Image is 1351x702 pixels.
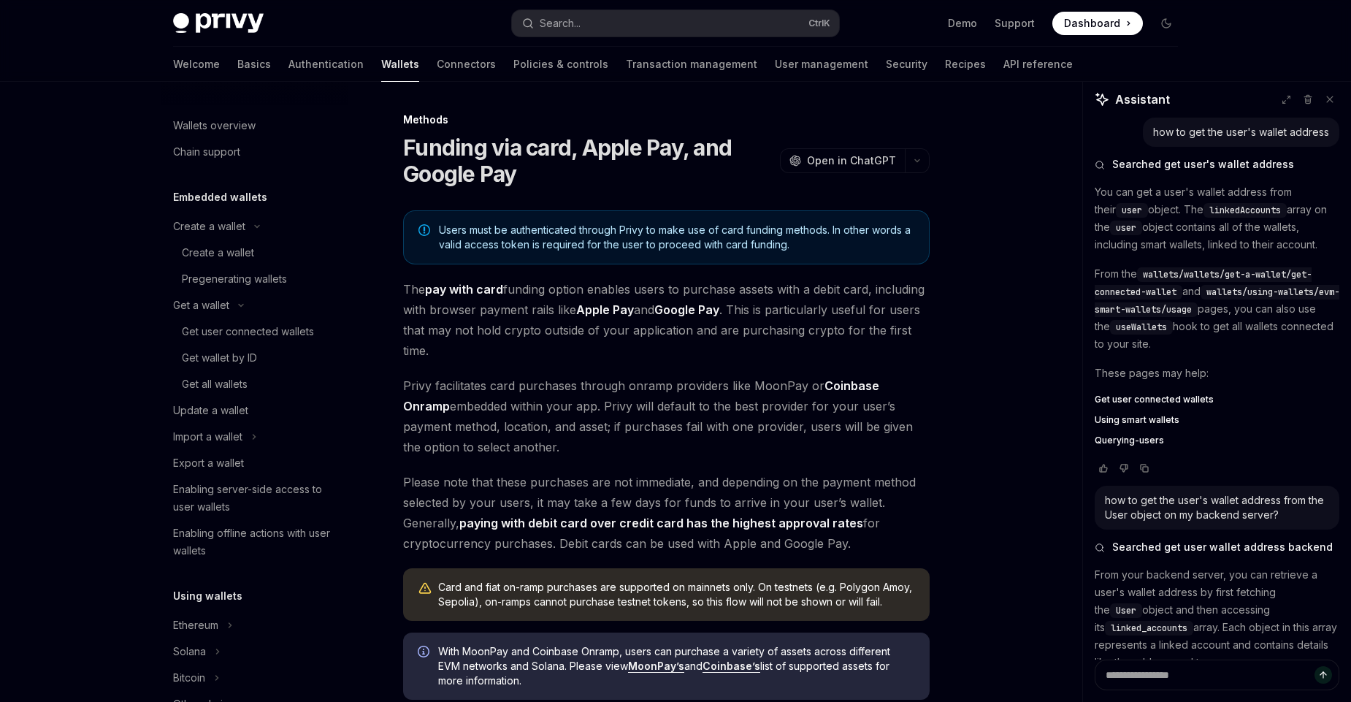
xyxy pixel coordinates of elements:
span: linkedAccounts [1209,205,1281,216]
div: Wallets overview [173,117,256,134]
button: Ethereum [161,612,348,638]
textarea: Ask a question... [1095,660,1339,690]
button: Vote that response was good [1095,461,1112,476]
div: Create a wallet [182,244,254,262]
a: Using smart wallets [1095,414,1339,426]
div: Methods [403,112,930,127]
a: Wallets overview [161,112,348,139]
span: Searched get user wallet address backend [1112,540,1333,554]
div: Search... [540,15,581,32]
span: With MoonPay and Coinbase Onramp, users can purchase a variety of assets across different EVM net... [438,644,915,688]
a: Support [995,16,1035,31]
a: Recipes [945,47,986,82]
a: API reference [1003,47,1073,82]
button: Vote that response was not good [1115,461,1133,476]
div: Update a wallet [173,402,248,419]
div: Get user connected wallets [182,323,314,340]
div: Enabling offline actions with user wallets [173,524,340,560]
a: Get wallet by ID [161,345,348,371]
a: Security [886,47,927,82]
strong: Google Pay [654,302,719,317]
div: Solana [173,643,206,660]
p: From your backend server, you can retrieve a user's wallet address by first fetching the object a... [1095,566,1339,671]
div: Export a wallet [173,454,244,472]
a: User management [775,47,868,82]
a: Enabling server-side access to user wallets [161,476,348,520]
a: Basics [237,47,271,82]
button: Get a wallet [161,292,348,318]
div: Import a wallet [173,428,242,446]
button: Searched get user wallet address backend [1095,540,1339,554]
a: Authentication [288,47,364,82]
p: These pages may help: [1095,365,1339,382]
h5: Using wallets [173,587,242,605]
a: Querying-users [1095,435,1339,446]
span: user [1116,222,1136,234]
a: Transaction management [626,47,757,82]
div: Chain support [173,143,240,161]
button: Open in ChatGPT [780,148,905,173]
h1: Funding via card, Apple Pay, and Google Pay [403,134,774,187]
span: Get user connected wallets [1095,394,1214,405]
span: Using smart wallets [1095,414,1179,426]
span: wallets/wallets/get-a-wallet/get-connected-wallet [1095,269,1312,298]
a: Policies & controls [513,47,608,82]
svg: Note [418,224,430,236]
div: Get all wallets [182,375,248,393]
strong: pay with card [425,282,503,297]
span: wallets/using-wallets/evm-smart-wallets/usage [1095,286,1339,316]
span: Ctrl K [808,18,830,29]
a: Demo [948,16,977,31]
a: Update a wallet [161,397,348,424]
a: Dashboard [1052,12,1143,35]
div: how to get the user's wallet address [1153,125,1329,140]
span: linked_accounts [1111,622,1187,634]
span: Dashboard [1064,16,1120,31]
a: Enabling offline actions with user wallets [161,520,348,564]
span: Searched get user's wallet address [1112,157,1294,172]
button: Toggle dark mode [1155,12,1178,35]
a: Get user connected wallets [161,318,348,345]
a: Pregenerating wallets [161,266,348,292]
strong: paying with debit card over credit card has the highest approval rates [459,516,863,530]
p: From the and pages, you can also use the hook to get all wallets connected to your site. [1095,265,1339,353]
button: Searched get user's wallet address [1095,157,1339,172]
div: Pregenerating wallets [182,270,287,288]
button: Create a wallet [161,213,348,240]
span: The funding option enables users to purchase assets with a debit card, including with browser pay... [403,279,930,361]
div: Enabling server-side access to user wallets [173,481,340,516]
span: User [1116,605,1136,617]
svg: Info [418,646,432,660]
div: how to get the user's wallet address from the User object on my backend server? [1105,493,1329,522]
button: Copy chat response [1136,461,1153,476]
div: Ethereum [173,617,218,634]
a: Get all wallets [161,371,348,397]
span: user [1122,205,1142,216]
div: Card and fiat on-ramp purchases are supported on mainnets only. On testnets (e.g. Polygon Amoy, S... [438,580,915,609]
span: useWallets [1116,321,1167,333]
span: Please note that these purchases are not immediate, and depending on the payment method selected ... [403,472,930,554]
div: Get a wallet [173,297,229,314]
a: Welcome [173,47,220,82]
button: Bitcoin [161,665,348,691]
span: Assistant [1115,91,1170,108]
img: dark logo [173,13,264,34]
a: Wallets [381,47,419,82]
svg: Warning [418,581,432,596]
strong: Apple Pay [576,302,634,317]
h5: Embedded wallets [173,188,267,206]
a: Get user connected wallets [1095,394,1339,405]
span: Open in ChatGPT [807,153,896,168]
button: Import a wallet [161,424,348,450]
a: Create a wallet [161,240,348,266]
span: Privy facilitates card purchases through onramp providers like MoonPay or embedded within your ap... [403,375,930,457]
div: Get wallet by ID [182,349,257,367]
button: Search...CtrlK [512,10,839,37]
div: Create a wallet [173,218,245,235]
button: Solana [161,638,348,665]
a: Connectors [437,47,496,82]
a: Chain support [161,139,348,165]
p: You can get a user's wallet address from their object. The array on the object contains all of th... [1095,183,1339,253]
span: Users must be authenticated through Privy to make use of card funding methods. In other words a v... [439,223,914,252]
button: Send message [1314,666,1332,684]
